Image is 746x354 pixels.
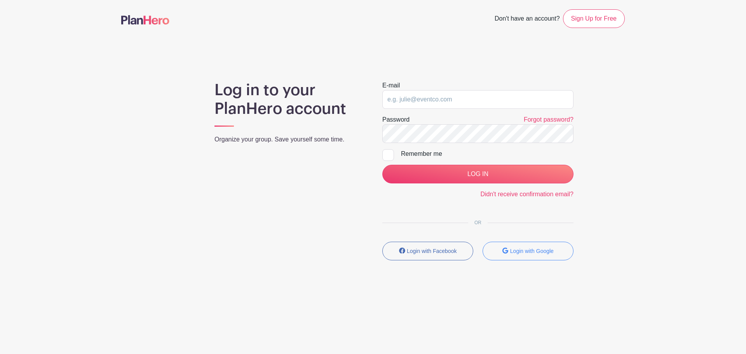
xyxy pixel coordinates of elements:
img: logo-507f7623f17ff9eddc593b1ce0a138ce2505c220e1c5a4e2b4648c50719b7d32.svg [121,15,169,24]
label: Password [382,115,410,124]
span: Don't have an account? [495,11,560,28]
input: LOG IN [382,165,573,183]
button: Login with Facebook [382,242,473,260]
small: Login with Google [510,248,554,254]
button: Login with Google [483,242,573,260]
a: Sign Up for Free [563,9,625,28]
small: Login with Facebook [407,248,457,254]
span: OR [468,220,488,225]
label: E-mail [382,81,400,90]
a: Forgot password? [524,116,573,123]
p: Organize your group. Save yourself some time. [214,135,364,144]
input: e.g. julie@eventco.com [382,90,573,109]
a: Didn't receive confirmation email? [480,191,573,197]
div: Remember me [401,149,573,159]
h1: Log in to your PlanHero account [214,81,364,118]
